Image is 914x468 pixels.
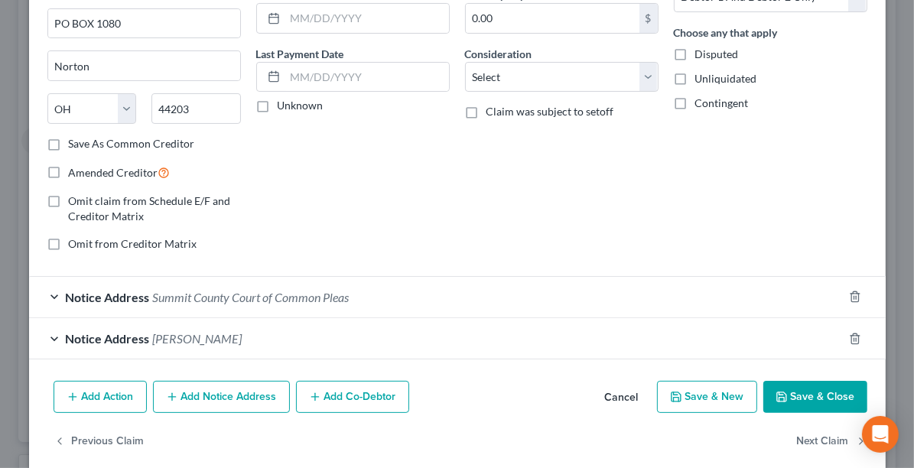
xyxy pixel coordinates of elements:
span: Omit claim from Schedule E/F and Creditor Matrix [69,194,231,223]
span: Claim was subject to setoff [486,105,614,118]
button: Add Notice Address [153,381,290,413]
div: Open Intercom Messenger [862,416,899,453]
input: Apt, Suite, etc... [48,9,240,38]
span: Notice Address [66,331,150,346]
label: Unknown [278,98,324,113]
span: Summit County Court of Common Pleas [153,290,350,304]
button: Add Co-Debtor [296,381,409,413]
button: Save & New [657,381,757,413]
label: Choose any that apply [674,24,778,41]
input: MM/DD/YYYY [285,4,449,33]
label: Save As Common Creditor [69,136,195,151]
span: Contingent [695,96,749,109]
button: Cancel [593,382,651,413]
button: Add Action [54,381,147,413]
button: Previous Claim [54,425,145,457]
span: Notice Address [66,290,150,304]
span: Disputed [695,47,739,60]
div: $ [639,4,658,33]
input: 0.00 [466,4,639,33]
button: Next Claim [797,425,867,457]
button: Save & Close [763,381,867,413]
label: Consideration [465,46,532,62]
span: Amended Creditor [69,166,158,179]
input: MM/DD/YYYY [285,63,449,92]
input: Enter zip... [151,93,241,124]
input: Enter city... [48,51,240,80]
span: [PERSON_NAME] [153,331,242,346]
span: Unliquidated [695,72,757,85]
span: Omit from Creditor Matrix [69,237,197,250]
label: Last Payment Date [256,46,344,62]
